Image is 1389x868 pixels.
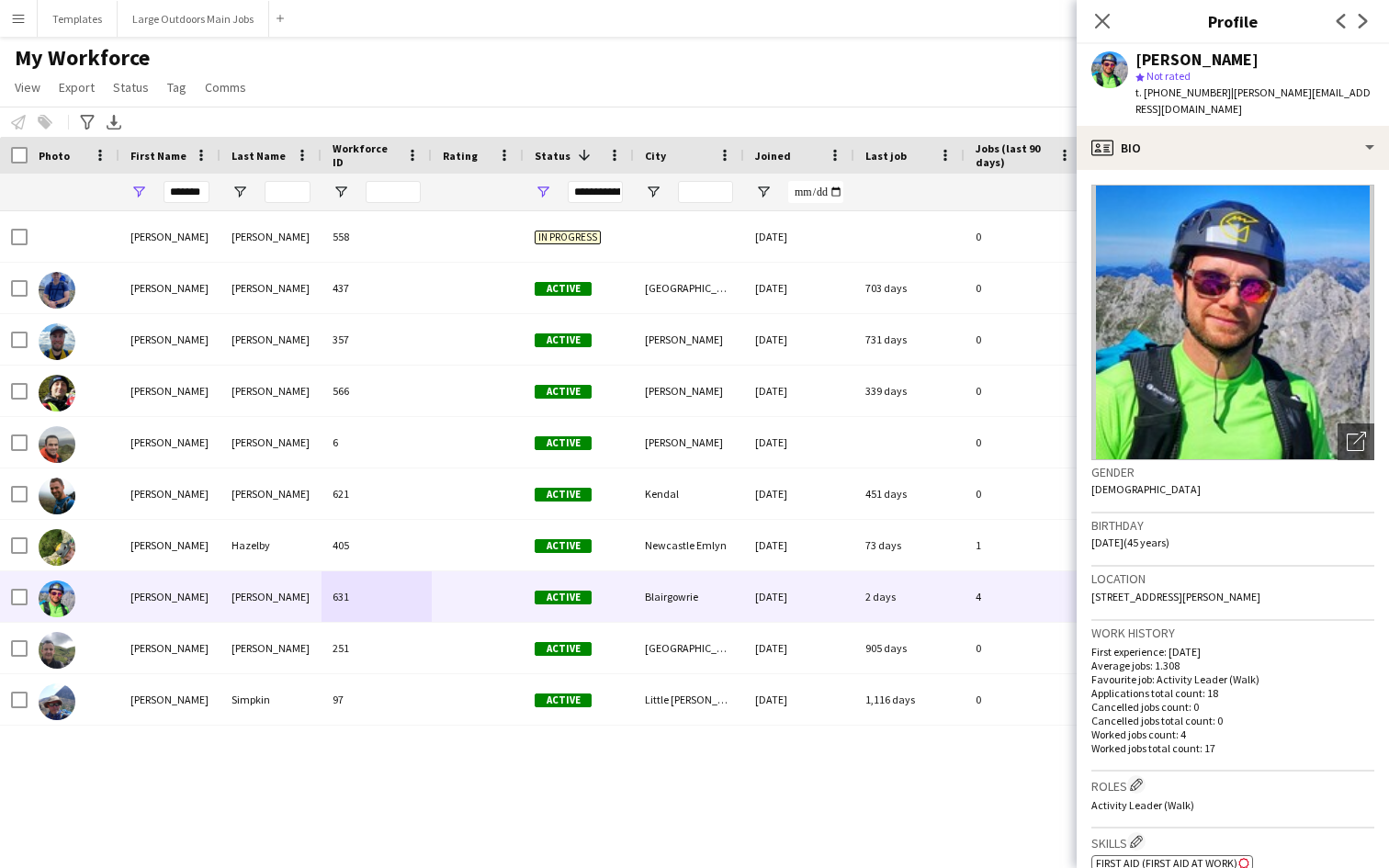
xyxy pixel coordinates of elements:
a: Tag [160,75,194,99]
div: 6 [322,417,432,468]
div: 0 [965,211,1084,262]
div: Simpkin [220,674,322,725]
img: Richard Simpkin [39,683,75,720]
input: First Name Filter Input [164,181,209,203]
div: Newcastle Emlyn [634,520,744,570]
div: 357 [322,314,432,365]
span: Rating [443,149,478,163]
span: Jobs (last 90 days) [976,141,1051,169]
p: Cancelled jobs total count: 0 [1091,714,1374,727]
div: 703 days [854,263,965,313]
div: 4 [965,571,1084,622]
div: [PERSON_NAME] [119,468,220,519]
div: [DATE] [744,417,854,468]
p: Cancelled jobs count: 0 [1091,700,1374,714]
div: 437 [322,263,432,313]
div: 0 [965,417,1084,468]
img: Richard Hartfield [39,478,75,514]
div: [GEOGRAPHIC_DATA] [634,623,744,673]
p: Applications total count: 18 [1091,686,1374,700]
div: [PERSON_NAME] [220,366,322,416]
div: [PERSON_NAME] [119,366,220,416]
span: City [645,149,666,163]
div: 0 [965,366,1084,416]
span: My Workforce [15,44,150,72]
span: First Name [130,149,186,163]
span: | [PERSON_NAME][EMAIL_ADDRESS][DOMAIN_NAME] [1135,85,1371,116]
span: Active [535,385,592,399]
input: City Filter Input [678,181,733,203]
div: 405 [322,520,432,570]
h3: Work history [1091,625,1374,641]
div: [PERSON_NAME] [220,571,322,622]
div: Bio [1077,126,1389,170]
div: 451 days [854,468,965,519]
div: [GEOGRAPHIC_DATA] [634,263,744,313]
img: Crew avatar or photo [1091,185,1374,460]
div: 631 [322,571,432,622]
h3: Birthday [1091,517,1374,534]
h3: Location [1091,570,1374,587]
p: Average jobs: 1.308 [1091,659,1374,672]
img: Richard Asher [39,272,75,309]
div: 566 [322,366,432,416]
div: [PERSON_NAME] [119,263,220,313]
h3: Skills [1091,832,1374,851]
div: [DATE] [744,366,854,416]
span: Status [535,149,570,163]
a: Comms [198,75,254,99]
img: RICHARD DUCKWORTH [39,426,75,463]
div: [PERSON_NAME] [119,520,220,570]
div: 731 days [854,314,965,365]
span: Comms [205,79,246,96]
div: [PERSON_NAME] [220,417,322,468]
button: Open Filter Menu [535,184,551,200]
button: Templates [38,1,118,37]
span: Active [535,488,592,502]
div: Little [PERSON_NAME][GEOGRAPHIC_DATA] [634,674,744,725]
div: [DATE] [744,314,854,365]
img: Richard Birnie [39,323,75,360]
input: Joined Filter Input [788,181,843,203]
input: Workforce ID Filter Input [366,181,421,203]
p: Favourite job: Activity Leader (Walk) [1091,672,1374,686]
div: 0 [965,468,1084,519]
button: Open Filter Menu [231,184,248,200]
div: Open photos pop-in [1338,423,1374,460]
div: [DATE] [744,211,854,262]
img: Richard Horne [39,581,75,617]
span: [DATE] (45 years) [1091,535,1169,549]
div: Blairgowrie [634,571,744,622]
img: Richard Burrows [39,375,75,411]
div: [PERSON_NAME] [119,417,220,468]
div: Hazelby [220,520,322,570]
span: Last Name [231,149,286,163]
a: Export [51,75,102,99]
div: 251 [322,623,432,673]
span: Photo [39,149,70,163]
div: 0 [965,314,1084,365]
img: Richard Hazelby [39,529,75,566]
div: Kendal [634,468,744,519]
button: Open Filter Menu [130,184,147,200]
h3: Gender [1091,464,1374,480]
button: Open Filter Menu [333,184,349,200]
span: [STREET_ADDRESS][PERSON_NAME] [1091,590,1260,603]
div: [PERSON_NAME] [119,571,220,622]
div: [PERSON_NAME] [220,468,322,519]
span: Active [535,539,592,553]
span: Active [535,282,592,296]
div: [PERSON_NAME] [220,623,322,673]
button: Open Filter Menu [755,184,772,200]
span: Tag [167,79,186,96]
div: 1,116 days [854,674,965,725]
div: [PERSON_NAME] [119,314,220,365]
input: Last Name Filter Input [265,181,311,203]
app-action-btn: Advanced filters [76,111,98,133]
span: Active [535,693,592,707]
div: 0 [965,674,1084,725]
button: Large Outdoors Main Jobs [118,1,269,37]
a: View [7,75,48,99]
div: [DATE] [744,520,854,570]
h3: Profile [1077,9,1389,33]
